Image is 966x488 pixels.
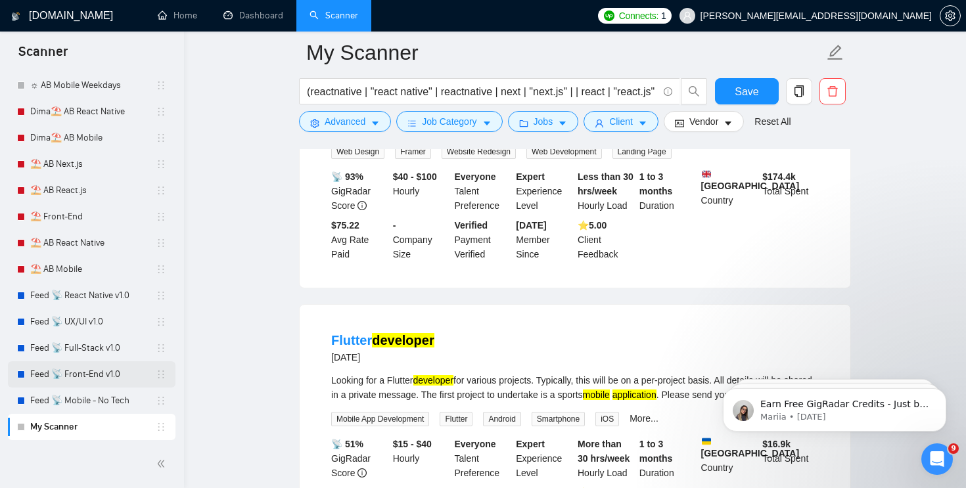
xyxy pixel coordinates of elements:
b: Expert [516,171,545,182]
span: setting [310,118,319,128]
li: ⛱️ AB Mobile [8,256,175,282]
div: Client Feedback [575,218,637,261]
button: barsJob Categorycaret-down [396,111,502,132]
div: Avg Rate Paid [329,218,390,261]
a: ⛱️ AB React.js [30,177,156,204]
div: [DATE] [331,349,434,365]
b: 📡 51% [331,439,363,449]
div: Member Since [513,218,575,261]
li: ⛱️ AB React Native [8,230,175,256]
span: caret-down [482,118,492,128]
li: Feed 📡 UX/UI v1.0 [8,309,175,335]
span: info-circle [357,468,367,477]
div: Duration [637,437,699,480]
iframe: Intercom notifications message [703,361,966,453]
div: Hourly Load [575,437,637,480]
span: info-circle [357,201,367,210]
span: delete [820,85,845,97]
span: Client [609,114,633,129]
div: Hourly [390,437,452,480]
span: holder [156,80,166,91]
a: setting [940,11,961,21]
span: holder [156,317,166,327]
span: holder [156,133,166,143]
span: Web Design [331,144,384,159]
a: homeHome [158,10,197,21]
div: Hourly [390,169,452,213]
span: Scanner [8,42,78,70]
div: Talent Preference [452,169,514,213]
a: Feed 📡 Full-Stack v1.0 [30,335,156,361]
b: 1 to 3 months [639,171,673,196]
div: Experience Level [513,437,575,480]
span: Connects: [619,9,658,23]
mark: developer [413,375,454,386]
b: More than 30 hrs/week [578,439,630,464]
button: Save [715,78,779,104]
span: caret-down [724,118,733,128]
a: Flutterdeveloper [331,333,434,347]
span: iOS [595,412,619,426]
span: holder [156,264,166,275]
span: Android [483,412,520,426]
img: upwork-logo.png [604,11,614,21]
b: Everyone [455,439,496,449]
div: Total Spent [760,169,821,213]
span: caret-down [558,118,567,128]
img: 🇬🇧 [702,169,711,179]
li: Dima⛱️ AB Mobile [8,125,175,151]
li: Feed 📡 Front-End v1.0 [8,361,175,388]
div: Experience Level [513,169,575,213]
a: ☼ AB Mobile Weekdays [30,72,156,99]
li: ⛱️ AB Next.js [8,151,175,177]
b: - [393,220,396,231]
a: Dima⛱️ AB React Native [30,99,156,125]
button: search [681,78,707,104]
input: Search Freelance Jobs... [307,83,658,100]
b: Verified [455,220,488,231]
a: Feed 📡 UX/UI v1.0 [30,309,156,335]
img: logo [11,6,20,27]
div: Hourly Load [575,169,637,213]
b: 📡 93% [331,171,363,182]
button: copy [786,78,812,104]
span: holder [156,185,166,196]
span: Job Category [422,114,476,129]
span: folder [519,118,528,128]
li: Feed 📡 Full-Stack v1.0 [8,335,175,361]
a: Feed 📡 Mobile - No Tech [30,388,156,414]
div: Country [699,169,760,213]
span: Jobs [534,114,553,129]
span: holder [156,290,166,301]
span: Mobile App Development [331,412,429,426]
a: My Scanner [30,414,156,440]
span: info-circle [664,87,672,96]
b: [GEOGRAPHIC_DATA] [701,437,800,458]
span: holder [156,395,166,406]
b: [GEOGRAPHIC_DATA] [701,169,800,191]
button: settingAdvancedcaret-down [299,111,391,132]
div: Looking for a Flutter for various projects. Typically, this will be on a per-project basis. All d... [331,373,819,402]
button: folderJobscaret-down [508,111,579,132]
b: $40 - $100 [393,171,437,182]
a: ⛱️ AB Next.js [30,151,156,177]
li: ⛱️ Front-End [8,204,175,230]
mark: developer [372,333,434,347]
span: holder [156,211,166,222]
span: holder [156,369,166,380]
b: $ 174.4k [762,171,796,182]
span: setting [940,11,960,21]
li: ⛱️ AB React.js [8,177,175,204]
span: holder [156,422,166,432]
a: Feed 📡 React Native v1.0 [30,282,156,309]
b: Everyone [455,171,496,182]
button: idcardVendorcaret-down [664,111,744,132]
input: Scanner name... [306,36,824,69]
span: Web Development [526,144,602,159]
b: ⭐️ 5.00 [578,220,607,231]
b: $75.22 [331,220,359,231]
